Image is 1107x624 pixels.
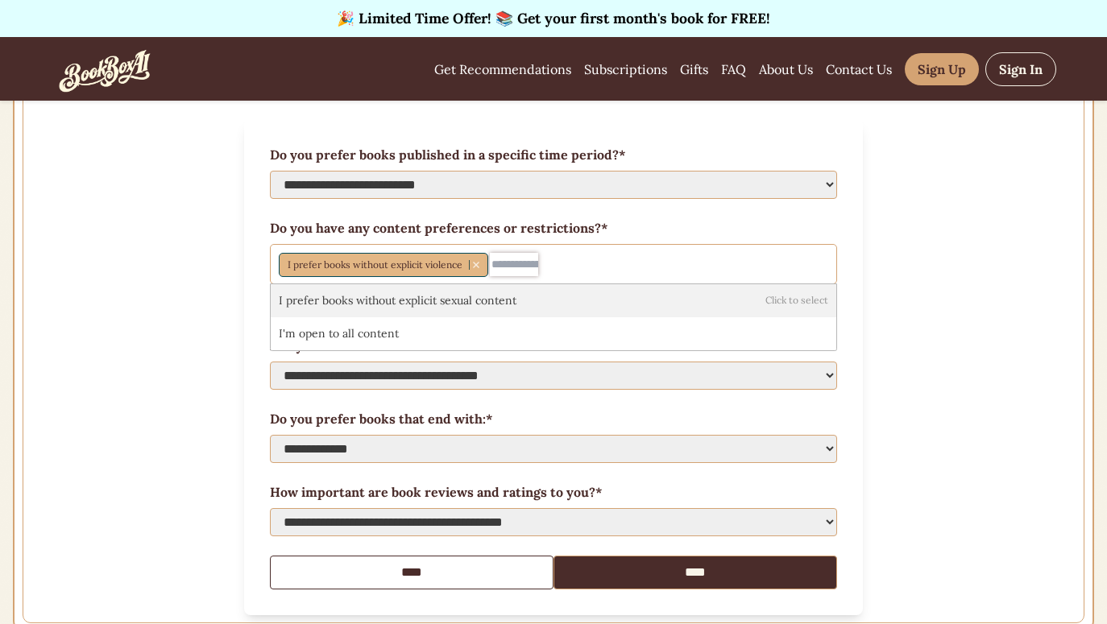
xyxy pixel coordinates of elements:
a: FAQ [721,60,746,79]
div: I prefer books without explicit sexual content [271,284,836,317]
button: Remove item: no_violence [469,260,483,270]
a: Sign In [985,52,1056,86]
input: Select options [490,253,538,276]
a: Get Recommendations [434,60,571,79]
label: Do you prefer books that end with:* [270,409,837,428]
a: About Us [759,60,813,79]
div: I prefer books without explicit violence [279,253,488,277]
label: How important are book reviews and ratings to you?* [270,482,837,502]
label: Do you have any content preferences or restrictions?* [270,218,837,238]
a: Sign Up [905,53,979,85]
a: Gifts [680,60,708,79]
a: Contact Us [826,60,892,79]
img: BookBoxAI Logo [51,19,160,119]
div: I'm open to all content [271,317,836,350]
a: Subscriptions [584,60,667,79]
label: Do you prefer books published in a specific time period?* [270,145,837,164]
